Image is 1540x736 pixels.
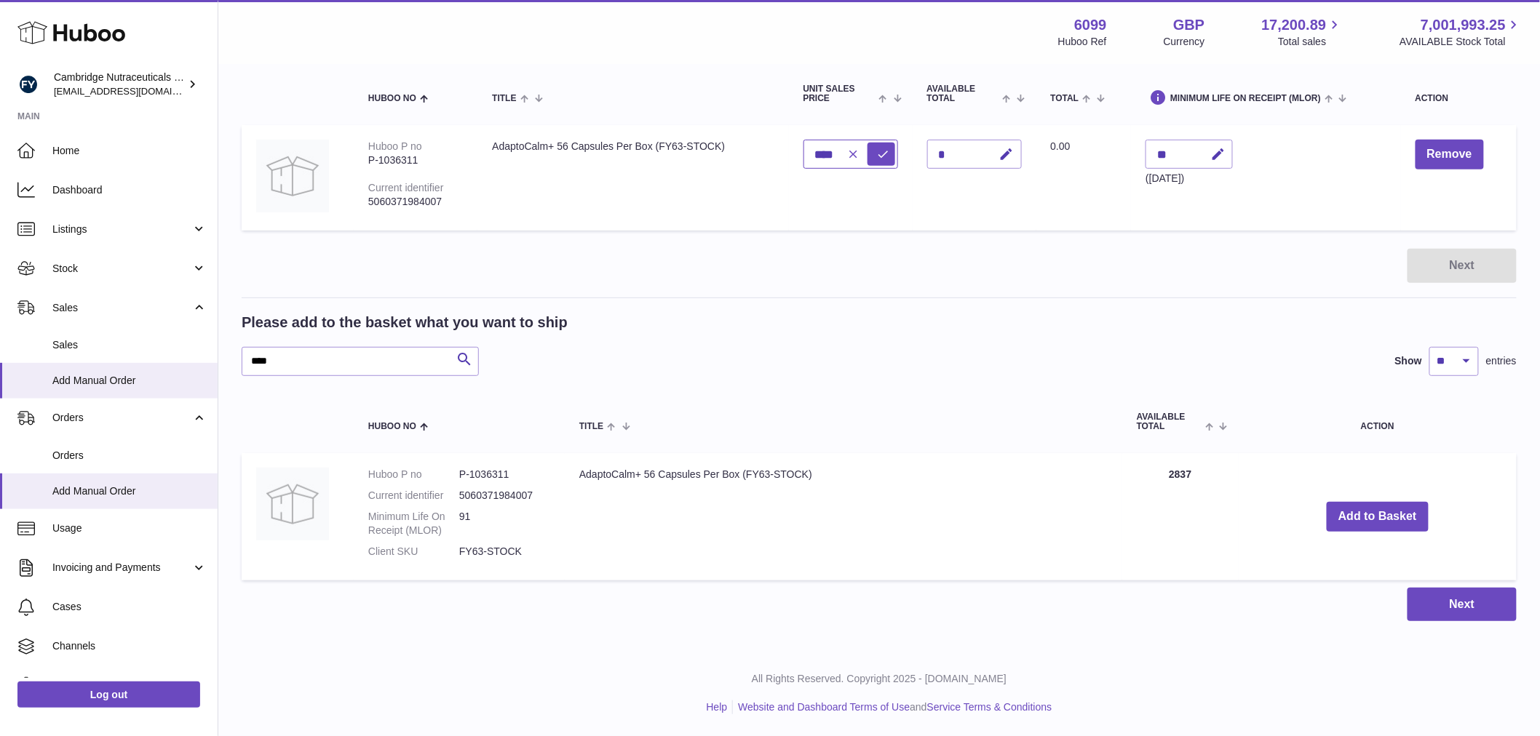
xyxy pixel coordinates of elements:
[1170,94,1321,103] span: Minimum Life On Receipt (MLOR)
[54,85,214,97] span: [EMAIL_ADDRESS][DOMAIN_NAME]
[477,125,788,231] td: AdaptoCalm+ 56 Capsules Per Box (FY63-STOCK)
[738,701,910,713] a: Website and Dashboard Terms of Use
[368,140,422,152] div: Huboo P no
[368,182,444,193] div: Current identifier
[927,84,999,103] span: AVAILABLE Total
[1164,35,1205,49] div: Currency
[803,84,876,103] span: Unit Sales Price
[1416,94,1502,103] div: Action
[368,94,416,103] span: Huboo no
[459,545,550,559] dd: FY63-STOCK
[492,94,516,103] span: Title
[17,73,39,95] img: huboo@camnutra.com
[459,489,550,503] dd: 5060371984007
[368,468,459,481] dt: Huboo P no
[368,195,463,209] div: 5060371984007
[52,484,207,498] span: Add Manual Order
[927,701,1052,713] a: Service Terms & Conditions
[368,545,459,559] dt: Client SKU
[1051,140,1071,152] span: 0.00
[368,489,459,503] dt: Current identifier
[52,600,207,614] span: Cases
[368,153,463,167] div: P-1036311
[1261,15,1343,49] a: 17,200.89 Total sales
[1327,502,1429,532] button: Add to Basket
[707,701,728,713] a: Help
[52,301,191,315] span: Sales
[52,521,207,535] span: Usage
[368,422,416,431] span: Huboo no
[1146,172,1233,185] div: ([DATE])
[1395,354,1422,368] label: Show
[52,183,207,197] span: Dashboard
[565,453,1122,580] td: AdaptoCalm+ 56 Capsules Per Box (FY63-STOCK)
[52,144,207,158] span: Home
[52,338,207,352] span: Sales
[1278,35,1343,49] span: Total sales
[256,140,329,212] img: AdaptoCalm+ 56 Capsules Per Box (FY63-STOCK)
[256,468,329,540] img: AdaptoCalm+ 56 Capsules Per Box (FY63-STOCK)
[52,449,207,463] span: Orders
[1408,588,1517,622] button: Next
[1074,15,1107,35] strong: 6099
[733,700,1052,714] li: and
[52,411,191,425] span: Orders
[1137,412,1202,431] span: AVAILABLE Total
[17,681,200,708] a: Log out
[54,71,185,98] div: Cambridge Nutraceuticals Ltd
[1486,354,1517,368] span: entries
[1416,140,1484,169] button: Remove
[1400,35,1523,49] span: AVAILABLE Stock Total
[459,510,550,537] dd: 91
[1122,453,1239,580] td: 2837
[242,313,568,332] h2: Please add to the basket what you want to ship
[579,422,603,431] span: Title
[52,374,207,388] span: Add Manual Order
[1058,35,1107,49] div: Huboo Ref
[52,223,191,236] span: Listings
[1051,94,1079,103] span: Total
[368,510,459,537] dt: Minimum Life On Receipt (MLOR)
[52,262,191,276] span: Stock
[1400,15,1523,49] a: 7,001,993.25 AVAILABLE Stock Total
[230,672,1528,686] p: All Rights Reserved. Copyright 2025 - [DOMAIN_NAME]
[1239,398,1517,446] th: Action
[1261,15,1326,35] span: 17,200.89
[52,639,207,653] span: Channels
[1173,15,1204,35] strong: GBP
[52,561,191,575] span: Invoicing and Payments
[459,468,550,481] dd: P-1036311
[1421,15,1506,35] span: 7,001,993.25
